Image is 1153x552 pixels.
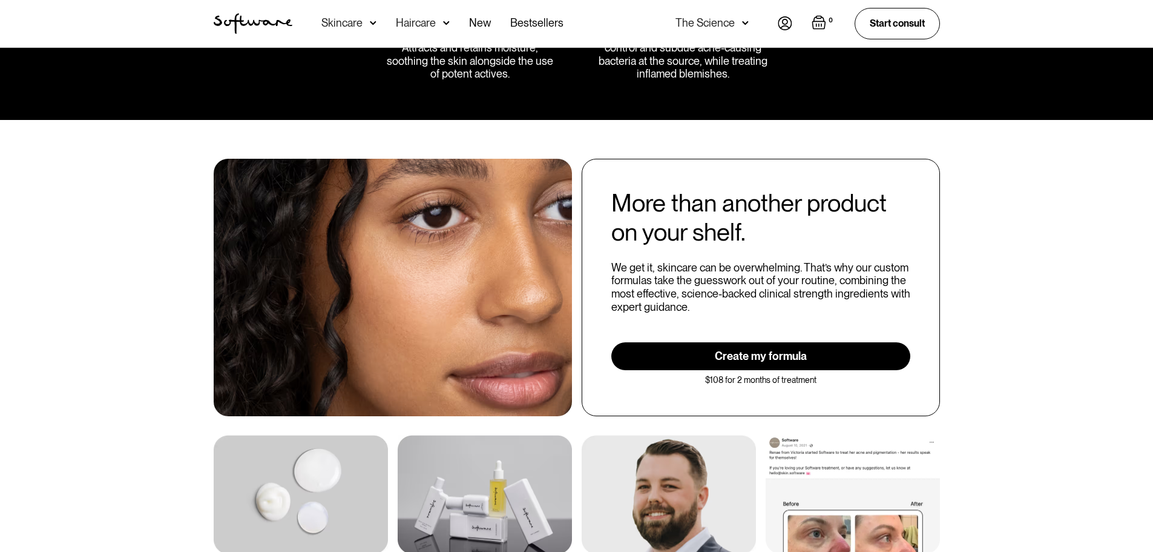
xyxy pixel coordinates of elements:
div: $108 for 2 months of treatment [611,375,910,385]
a: Open empty cart [812,15,835,32]
a: home [214,13,292,34]
div: Haircare [396,17,436,29]
img: Software Logo [214,13,292,34]
div: We get it, skincare can be overwhelming. That’s why our custom formulas take the guesswork out of... [611,261,910,313]
div: Skincare [321,17,363,29]
div: More than another product on your shelf. [611,188,895,247]
img: arrow down [443,17,450,29]
div: The Science [675,17,735,29]
div: 0 [826,15,835,26]
a: Create my formula [611,342,910,370]
div: A gentle, calming hydrator. Attracts and retains moisture, soothing the skin alongside the use of... [383,28,557,80]
img: arrow down [370,17,376,29]
img: arrow down [742,17,749,29]
a: Start consult [855,8,940,39]
div: An effective skin healer to help control and subdue acne-causing bacteria at the source, while tr... [596,28,770,80]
